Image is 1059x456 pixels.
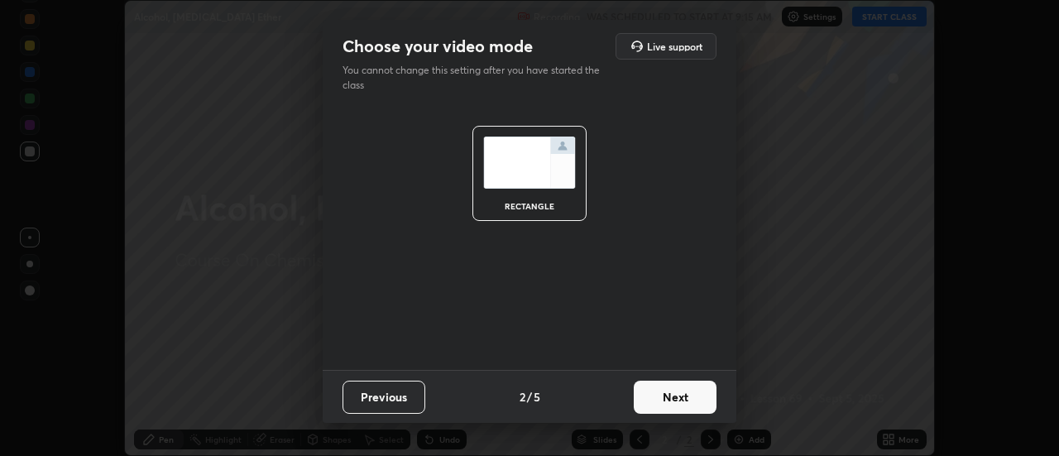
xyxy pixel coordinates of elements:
button: Previous [343,381,425,414]
div: rectangle [496,202,563,210]
h4: 2 [520,388,525,406]
img: normalScreenIcon.ae25ed63.svg [483,137,576,189]
h4: 5 [534,388,540,406]
button: Next [634,381,716,414]
h4: / [527,388,532,406]
h2: Choose your video mode [343,36,533,57]
h5: Live support [647,41,702,51]
p: You cannot change this setting after you have started the class [343,63,611,93]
